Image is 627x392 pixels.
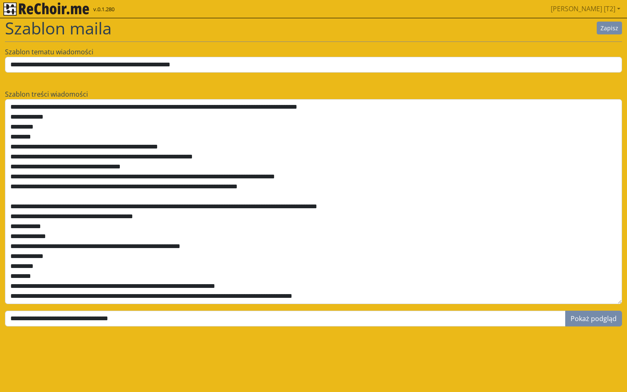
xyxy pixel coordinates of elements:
img: rekłajer mi [3,2,89,16]
b-form-label: Szablon treści wiadomości [5,90,88,99]
span: Szablon maila [5,17,112,39]
span: v.0.1.280 [93,5,114,14]
button: Zapisz [597,22,622,34]
a: [PERSON_NAME] [T2] [547,0,624,17]
button: Pokaż podgląd [565,311,622,326]
b-form-label: Szablon tematu wiadomości [5,47,93,56]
